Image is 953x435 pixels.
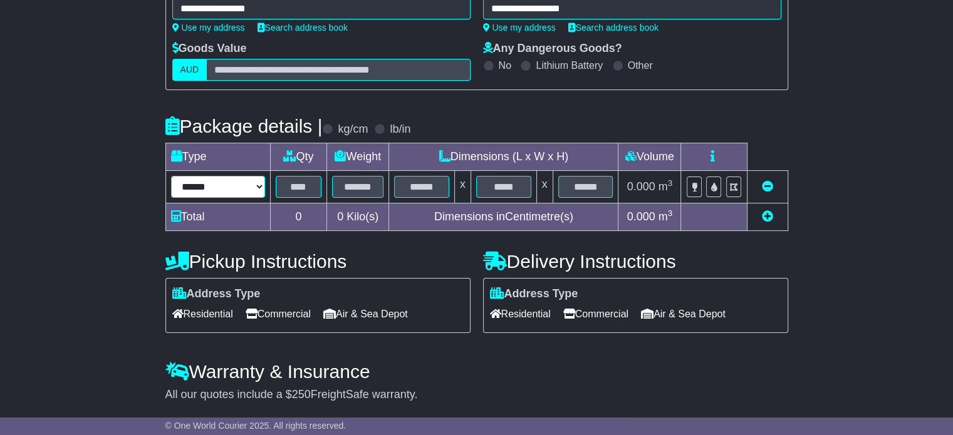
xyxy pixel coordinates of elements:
[246,304,311,324] span: Commercial
[618,143,681,171] td: Volume
[390,123,410,136] label: lb/in
[327,203,389,231] td: Kilo(s)
[172,59,207,81] label: AUD
[338,123,368,136] label: kg/cm
[668,208,673,218] sup: 3
[172,23,245,33] a: Use my address
[292,388,311,401] span: 250
[270,203,327,231] td: 0
[270,143,327,171] td: Qty
[258,23,348,33] a: Search address book
[627,180,655,193] span: 0.000
[165,203,270,231] td: Total
[483,42,622,56] label: Any Dangerous Goods?
[762,210,773,223] a: Add new item
[165,361,788,382] h4: Warranty & Insurance
[499,59,511,71] label: No
[536,59,603,71] label: Lithium Battery
[659,210,673,223] span: m
[454,171,471,203] td: x
[389,203,618,231] td: Dimensions in Centimetre(s)
[327,143,389,171] td: Weight
[762,180,773,193] a: Remove this item
[165,251,471,272] h4: Pickup Instructions
[323,304,408,324] span: Air & Sea Depot
[536,171,553,203] td: x
[659,180,673,193] span: m
[668,178,673,188] sup: 3
[568,23,659,33] a: Search address book
[172,287,261,301] label: Address Type
[172,42,247,56] label: Goods Value
[483,251,788,272] h4: Delivery Instructions
[337,210,343,223] span: 0
[165,421,346,431] span: © One World Courier 2025. All rights reserved.
[490,304,551,324] span: Residential
[165,116,323,136] h4: Package details |
[172,304,233,324] span: Residential
[483,23,556,33] a: Use my address
[165,388,788,402] div: All our quotes include a $ FreightSafe warranty.
[165,143,270,171] td: Type
[563,304,628,324] span: Commercial
[389,143,618,171] td: Dimensions (L x W x H)
[490,287,578,301] label: Address Type
[641,304,726,324] span: Air & Sea Depot
[628,59,653,71] label: Other
[627,210,655,223] span: 0.000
